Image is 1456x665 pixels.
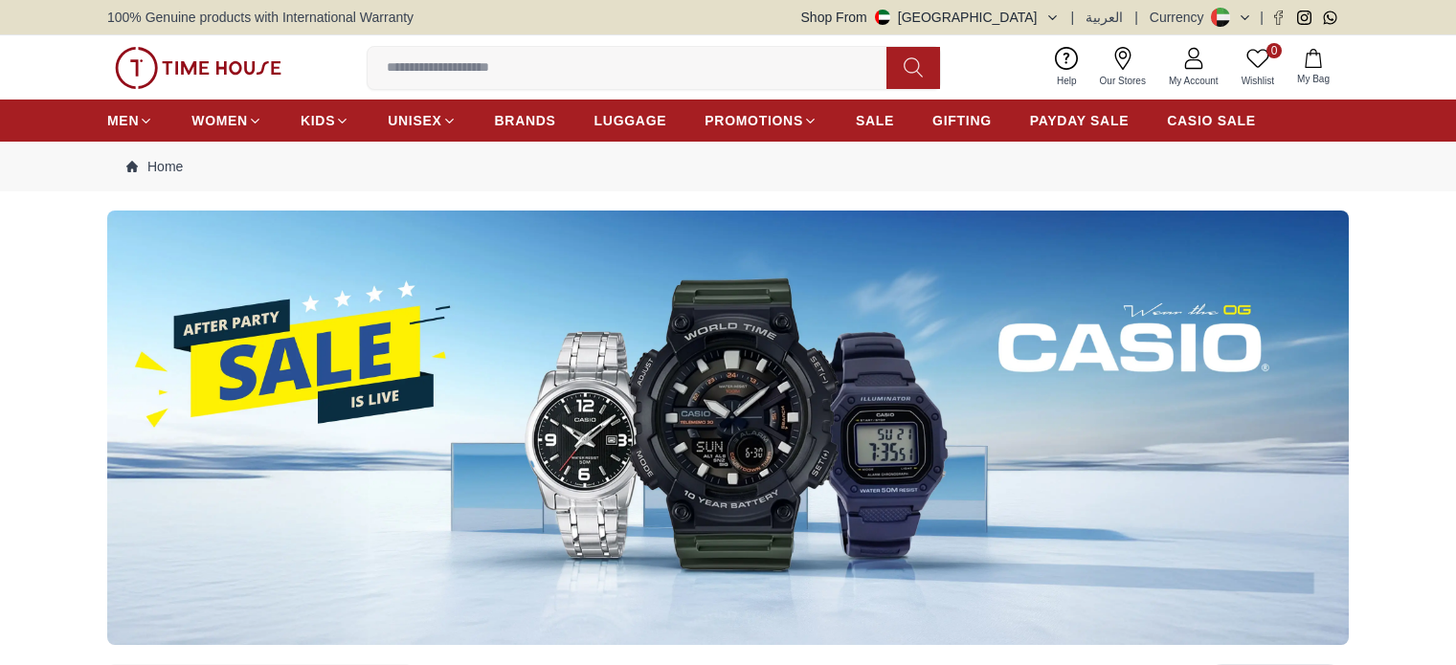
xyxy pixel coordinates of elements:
[1030,111,1129,130] span: PAYDAY SALE
[1167,103,1256,138] a: CASIO SALE
[1234,74,1282,88] span: Wishlist
[1286,45,1341,90] button: My Bag
[1260,8,1264,27] span: |
[1289,72,1337,86] span: My Bag
[1071,8,1075,27] span: |
[1230,43,1286,92] a: 0Wishlist
[1088,43,1157,92] a: Our Stores
[1030,103,1129,138] a: PAYDAY SALE
[1266,43,1282,58] span: 0
[1086,8,1123,27] button: العربية
[301,111,335,130] span: KIDS
[388,103,456,138] a: UNISEX
[107,111,139,130] span: MEN
[107,211,1349,645] img: ...
[107,142,1349,191] nav: Breadcrumb
[115,47,281,89] img: ...
[191,111,248,130] span: WOMEN
[1150,8,1212,27] div: Currency
[1092,74,1154,88] span: Our Stores
[705,103,818,138] a: PROMOTIONS
[594,103,667,138] a: LUGGAGE
[856,103,894,138] a: SALE
[1323,11,1337,25] a: Whatsapp
[495,103,556,138] a: BRANDS
[1161,74,1226,88] span: My Account
[1297,11,1311,25] a: Instagram
[1271,11,1286,25] a: Facebook
[875,10,890,25] img: United Arab Emirates
[856,111,894,130] span: SALE
[126,157,183,176] a: Home
[594,111,667,130] span: LUGGAGE
[801,8,1060,27] button: Shop From[GEOGRAPHIC_DATA]
[1167,111,1256,130] span: CASIO SALE
[1134,8,1138,27] span: |
[191,103,262,138] a: WOMEN
[1049,74,1085,88] span: Help
[495,111,556,130] span: BRANDS
[107,8,414,27] span: 100% Genuine products with International Warranty
[932,103,992,138] a: GIFTING
[932,111,992,130] span: GIFTING
[388,111,441,130] span: UNISEX
[705,111,803,130] span: PROMOTIONS
[1045,43,1088,92] a: Help
[301,103,349,138] a: KIDS
[107,103,153,138] a: MEN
